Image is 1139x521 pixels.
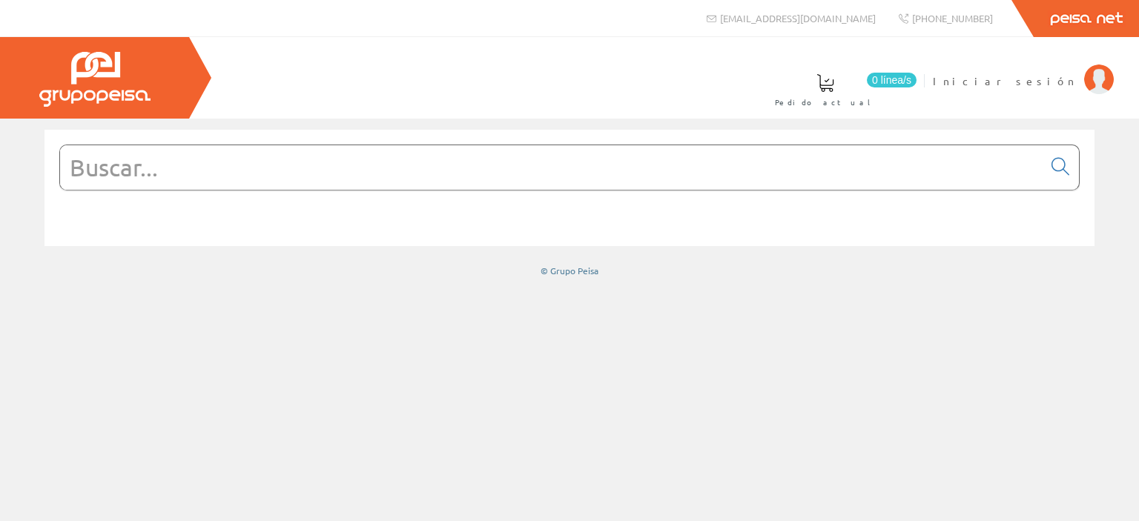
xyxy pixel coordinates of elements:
[44,265,1095,277] div: © Grupo Peisa
[912,12,993,24] span: [PHONE_NUMBER]
[39,52,151,107] img: Grupo Peisa
[60,145,1043,190] input: Buscar...
[933,62,1114,76] a: Iniciar sesión
[720,12,876,24] span: [EMAIL_ADDRESS][DOMAIN_NAME]
[933,73,1077,88] span: Iniciar sesión
[775,95,876,110] span: Pedido actual
[867,73,917,87] span: 0 línea/s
